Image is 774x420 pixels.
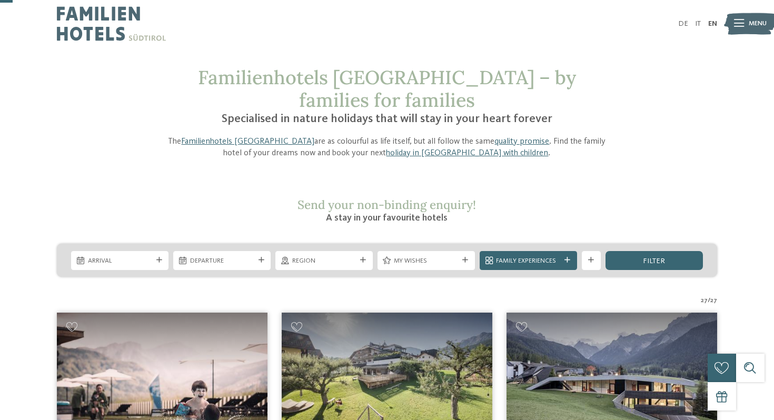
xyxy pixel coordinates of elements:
[701,296,708,305] span: 27
[297,197,476,212] span: Send your non-binding enquiry!
[88,256,152,266] span: Arrival
[494,137,549,146] a: quality promise
[394,256,458,266] span: My wishes
[710,296,717,305] span: 27
[386,149,548,157] a: holiday in [GEOGRAPHIC_DATA] with children
[695,20,701,27] a: IT
[643,257,665,265] span: filter
[292,256,356,266] span: Region
[190,256,254,266] span: Departure
[678,20,688,27] a: DE
[496,256,560,266] span: Family Experiences
[181,137,314,146] a: Familienhotels [GEOGRAPHIC_DATA]
[198,65,576,112] span: Familienhotels [GEOGRAPHIC_DATA] – by families for families
[708,296,710,305] span: /
[162,136,612,159] p: The are as colourful as life itself, but all follow the same . Find the family hotel of your drea...
[749,19,767,28] span: Menu
[708,20,717,27] a: EN
[326,213,448,223] span: A stay in your favourite hotels
[222,113,552,125] span: Specialised in nature holidays that will stay in your heart forever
